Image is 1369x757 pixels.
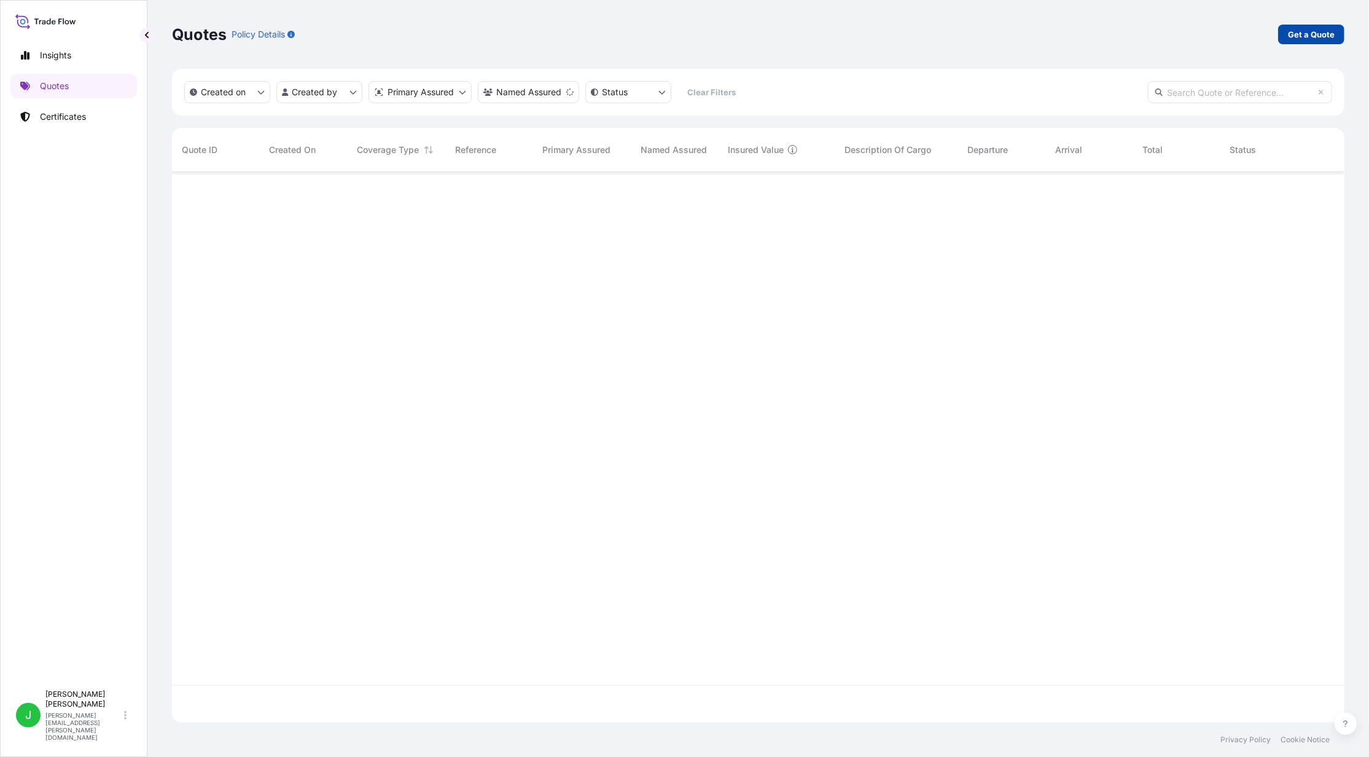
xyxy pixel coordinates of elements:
span: J [25,709,31,721]
button: createdBy Filter options [276,81,362,103]
button: Clear Filters [677,82,746,102]
a: Get a Quote [1278,25,1344,44]
span: Departure [968,144,1008,156]
p: Quotes [40,80,69,92]
span: Insured Value [728,144,784,156]
p: Named Assured [496,86,561,98]
button: Sort [421,143,436,157]
a: Cookie Notice [1281,735,1330,745]
p: Policy Details [232,28,285,41]
a: Insights [10,43,137,68]
p: Created by [292,86,338,98]
span: Primary Assured [542,144,610,156]
span: Reference [455,144,496,156]
span: Coverage Type [357,144,419,156]
span: Created On [269,144,316,156]
button: createdOn Filter options [184,81,270,103]
p: Certificates [40,111,86,123]
p: Clear Filters [688,86,736,98]
button: cargoOwner Filter options [478,81,579,103]
span: Description Of Cargo [845,144,932,156]
input: Search Quote or Reference... [1148,81,1332,103]
span: Quote ID [182,144,217,156]
p: [PERSON_NAME][EMAIL_ADDRESS][PERSON_NAME][DOMAIN_NAME] [45,712,122,741]
p: Primary Assured [388,86,454,98]
span: Total [1142,144,1163,156]
p: Status [602,86,628,98]
p: Get a Quote [1288,28,1335,41]
p: Created on [201,86,246,98]
button: certificateStatus Filter options [585,81,671,103]
button: distributor Filter options [369,81,472,103]
span: Status [1230,144,1257,156]
a: Privacy Policy [1220,735,1271,745]
a: Quotes [10,74,137,98]
p: Quotes [172,25,227,44]
a: Certificates [10,104,137,129]
span: Named Assured [641,144,707,156]
p: Insights [40,49,71,61]
span: Arrival [1055,144,1082,156]
p: [PERSON_NAME] [PERSON_NAME] [45,689,122,709]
